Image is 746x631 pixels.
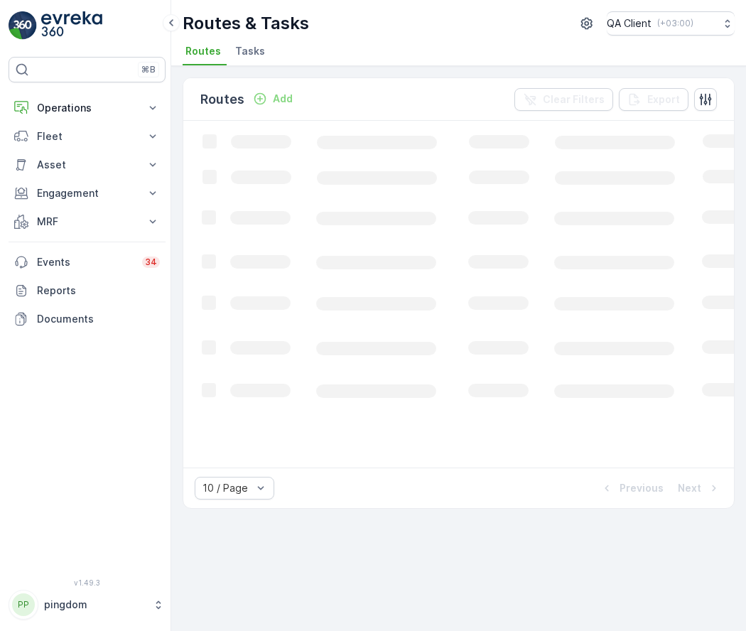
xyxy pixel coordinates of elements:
p: Routes & Tasks [183,12,309,35]
p: Clear Filters [543,92,605,107]
p: Asset [37,158,137,172]
p: Previous [620,481,664,495]
p: Add [273,92,293,106]
a: Reports [9,276,166,305]
img: logo_light-DOdMpM7g.png [41,11,102,40]
button: Add [247,90,298,107]
button: MRF [9,207,166,236]
p: Export [647,92,680,107]
img: logo [9,11,37,40]
p: Documents [37,312,160,326]
span: Routes [185,44,221,58]
span: Tasks [235,44,265,58]
div: PP [12,593,35,616]
p: ( +03:00 ) [657,18,693,29]
p: Operations [37,101,137,115]
a: Events34 [9,248,166,276]
p: Fleet [37,129,137,144]
p: Engagement [37,186,137,200]
p: Reports [37,284,160,298]
button: Clear Filters [514,88,613,111]
button: QA Client(+03:00) [607,11,735,36]
button: Operations [9,94,166,122]
button: Fleet [9,122,166,151]
span: v 1.49.3 [9,578,166,587]
button: Previous [598,480,665,497]
p: Events [37,255,134,269]
p: Next [678,481,701,495]
button: Asset [9,151,166,179]
button: Export [619,88,688,111]
p: QA Client [607,16,652,31]
button: Next [676,480,723,497]
button: PPpingdom [9,590,166,620]
p: MRF [37,215,137,229]
p: pingdom [44,598,146,612]
p: Routes [200,90,244,109]
button: Engagement [9,179,166,207]
p: 34 [145,257,157,268]
p: ⌘B [141,64,156,75]
a: Documents [9,305,166,333]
